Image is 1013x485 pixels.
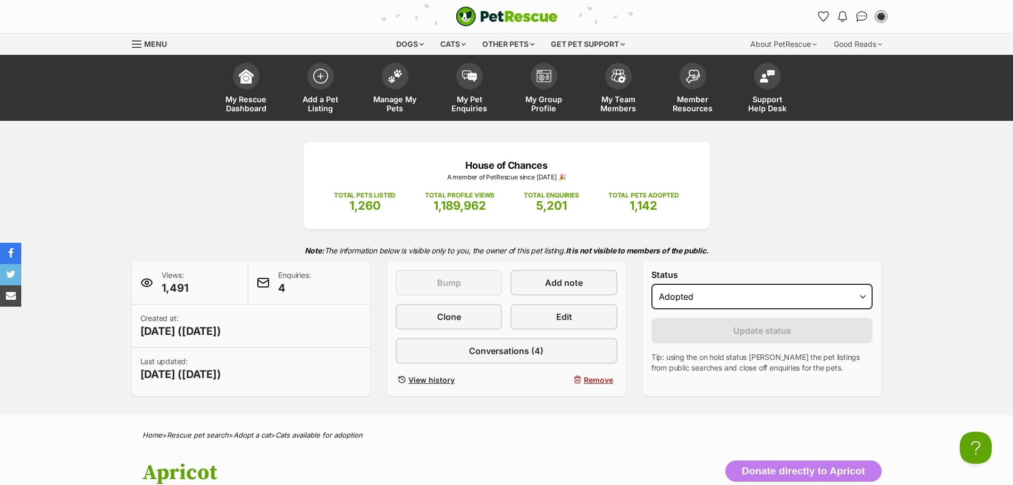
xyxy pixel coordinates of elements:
[873,8,890,25] button: My account
[275,431,363,439] a: Cats available for adoption
[132,34,174,53] a: Menu
[853,8,870,25] a: Conversations
[278,270,311,295] p: Enquiries:
[446,95,493,113] span: My Pet Enquiries
[669,95,717,113] span: Member Resources
[396,338,617,364] a: Conversations (4)
[320,158,694,172] p: House of Chances
[730,57,805,121] a: Support Help Desk
[313,69,328,84] img: add-pet-listing-icon-0afa8454b4691262ce3f59096e99ab1cd57d4a30225e0717b998d2c9b9846f56.svg
[507,57,581,121] a: My Group Profile
[425,191,495,200] p: TOTAL PROFILE VIEWS
[305,246,324,255] strong: Note:
[826,34,890,55] div: Good Reads
[462,70,477,82] img: pet-enquiries-icon-7e3ad2cf08bfb03b45e93fb7055b45f3efa6380592205ae92323e6603595dc1f.svg
[725,461,882,482] button: Donate directly to Apricot
[209,57,283,121] a: My Rescue Dashboard
[838,11,847,22] img: notifications-46538b983faf8c2785f20acdc204bb7945ddae34d4c08c2a6579f10ce5e182be.svg
[167,431,229,439] a: Rescue pet search
[543,34,632,55] div: Get pet support
[584,374,613,385] span: Remove
[608,191,679,200] p: TOTAL PETS ADOPTED
[651,352,873,373] p: Tip: using the on hold status [PERSON_NAME] the pet listings from public searches and close off e...
[856,11,867,22] img: chat-41dd97257d64d25036548639549fe6c8038ab92f7586957e7f3b1b290dea8141.svg
[456,6,558,27] a: PetRescue
[140,367,221,382] span: [DATE] ([DATE])
[536,199,567,212] span: 5,201
[475,34,542,55] div: Other pets
[408,374,455,385] span: View history
[116,431,898,439] div: > > >
[140,356,221,382] p: Last updated:
[469,344,543,357] span: Conversations (4)
[140,324,221,339] span: [DATE] ([DATE])
[349,199,381,212] span: 1,260
[651,318,873,343] button: Update status
[630,199,657,212] span: 1,142
[437,310,461,323] span: Clone
[222,95,270,113] span: My Rescue Dashboard
[433,34,473,55] div: Cats
[815,8,890,25] ul: Account quick links
[815,8,832,25] a: Favourites
[233,431,271,439] a: Adopt a cat
[733,324,791,337] span: Update status
[651,270,873,280] label: Status
[140,313,221,339] p: Created at:
[432,57,507,121] a: My Pet Enquiries
[389,34,431,55] div: Dogs
[278,281,311,295] span: 4
[334,191,396,200] p: TOTAL PETS LISTED
[960,432,992,464] iframe: Help Scout Beacon - Open
[595,95,642,113] span: My Team Members
[433,199,486,212] span: 1,189,962
[510,304,617,330] a: Edit
[132,240,882,261] p: The information below is visible only to you, the owner of this pet listing.
[524,191,579,200] p: TOTAL ENQUIRIES
[144,39,167,48] span: Menu
[396,304,502,330] a: Clone
[510,372,617,388] button: Remove
[743,95,791,113] span: Support Help Desk
[556,310,572,323] span: Edit
[545,276,583,289] span: Add note
[876,11,886,22] img: Ebonny Williams profile pic
[162,281,189,295] span: 1,491
[143,431,162,439] a: Home
[581,57,656,121] a: My Team Members
[388,69,403,83] img: manage-my-pets-icon-02211641906a0b7f246fdf0571729dbe1e7629f14944591b6c1af311fb30b64b.svg
[320,172,694,182] p: A member of PetRescue since [DATE] 🎉
[566,246,709,255] strong: It is not visible to members of the public.
[437,276,461,289] span: Bump
[239,69,254,84] img: dashboard-icon-eb2f2d2d3e046f16d808141f083e7271f6b2e854fb5c12c21221c1fb7104beca.svg
[456,6,558,27] img: logo-cat-932fe2b9b8326f06289b0f2fb663e598f794de774fb13d1741a6617ecf9a85b4.svg
[396,372,502,388] a: View history
[371,95,419,113] span: Manage My Pets
[760,70,775,83] img: help-desk-icon-fdf02630f3aa405de69fd3d07c3f3aa587a6932b1a1747fa1d2bba05be0121f9.svg
[743,34,824,55] div: About PetRescue
[162,270,189,295] p: Views:
[510,270,617,295] a: Add note
[656,57,730,121] a: Member Resources
[143,461,592,485] h1: Apricot
[520,95,568,113] span: My Group Profile
[611,69,626,83] img: team-members-icon-5396bd8760b3fe7c0b43da4ab00e1e3bb1a5d9ba89233759b79545d2d3fc5d0d.svg
[537,70,551,83] img: group-profile-icon-3fa3cf56718a62981997c0bc7e787c4b2cf8bcc04b72c1350f741eb67cf2f40e.svg
[358,57,432,121] a: Manage My Pets
[297,95,345,113] span: Add a Pet Listing
[685,69,700,84] img: member-resources-icon-8e73f808a243e03378d46382f2149f9095a855e16c252ad45f914b54edf8863c.svg
[834,8,851,25] button: Notifications
[283,57,358,121] a: Add a Pet Listing
[396,270,502,295] button: Bump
